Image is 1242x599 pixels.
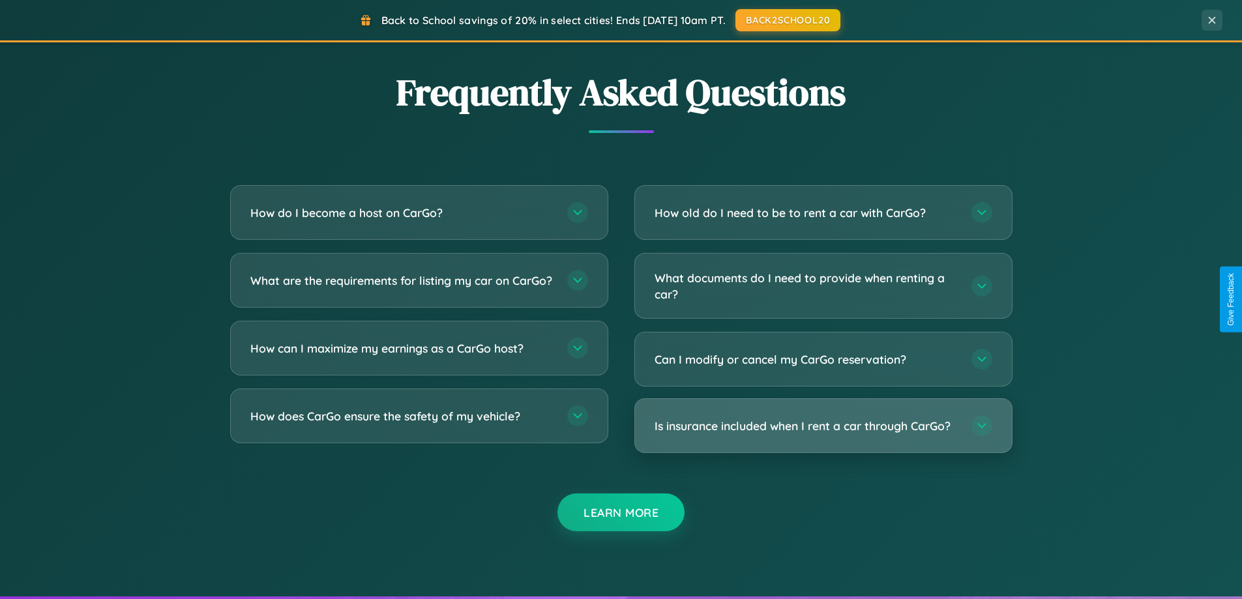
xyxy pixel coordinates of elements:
[655,351,958,368] h3: Can I modify or cancel my CarGo reservation?
[557,493,685,531] button: Learn More
[381,14,726,27] span: Back to School savings of 20% in select cities! Ends [DATE] 10am PT.
[250,272,554,289] h3: What are the requirements for listing my car on CarGo?
[250,205,554,221] h3: How do I become a host on CarGo?
[1226,273,1235,326] div: Give Feedback
[250,340,554,357] h3: How can I maximize my earnings as a CarGo host?
[735,9,840,31] button: BACK2SCHOOL20
[655,205,958,221] h3: How old do I need to be to rent a car with CarGo?
[655,270,958,302] h3: What documents do I need to provide when renting a car?
[230,67,1013,117] h2: Frequently Asked Questions
[250,408,554,424] h3: How does CarGo ensure the safety of my vehicle?
[655,418,958,434] h3: Is insurance included when I rent a car through CarGo?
